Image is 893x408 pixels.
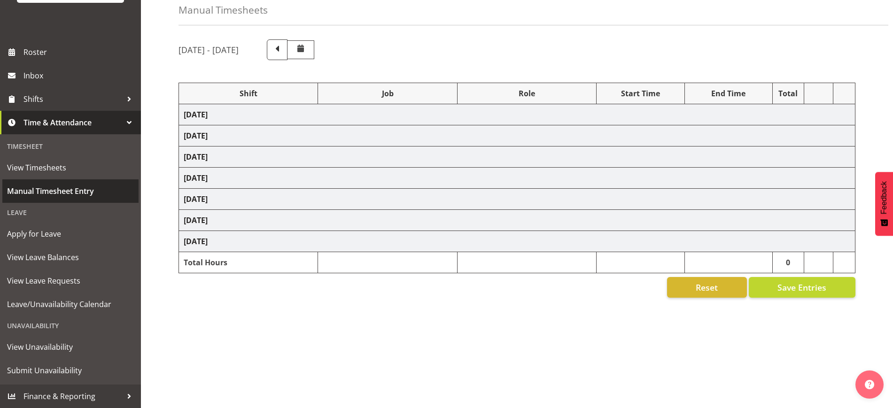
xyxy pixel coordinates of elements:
[865,380,874,389] img: help-xxl-2.png
[7,297,134,311] span: Leave/Unavailability Calendar
[7,274,134,288] span: View Leave Requests
[7,161,134,175] span: View Timesheets
[777,281,826,293] span: Save Entries
[7,363,134,377] span: Submit Unavailability
[2,137,139,156] div: Timesheet
[2,269,139,293] a: View Leave Requests
[2,156,139,179] a: View Timesheets
[875,172,893,236] button: Feedback - Show survey
[772,252,804,273] td: 0
[2,246,139,269] a: View Leave Balances
[2,222,139,246] a: Apply for Leave
[2,316,139,335] div: Unavailability
[184,88,313,99] div: Shift
[23,92,122,106] span: Shifts
[179,45,239,55] h5: [DATE] - [DATE]
[7,250,134,264] span: View Leave Balances
[2,359,139,382] a: Submit Unavailability
[777,88,799,99] div: Total
[23,115,122,130] span: Time & Attendance
[462,88,591,99] div: Role
[690,88,768,99] div: End Time
[7,340,134,354] span: View Unavailability
[179,104,855,125] td: [DATE]
[179,252,318,273] td: Total Hours
[323,88,452,99] div: Job
[23,45,136,59] span: Roster
[2,203,139,222] div: Leave
[179,210,855,231] td: [DATE]
[7,184,134,198] span: Manual Timesheet Entry
[179,231,855,252] td: [DATE]
[749,277,855,298] button: Save Entries
[179,168,855,189] td: [DATE]
[179,5,268,15] h4: Manual Timesheets
[179,146,855,168] td: [DATE]
[880,181,888,214] span: Feedback
[23,389,122,403] span: Finance & Reporting
[179,125,855,146] td: [DATE]
[23,69,136,83] span: Inbox
[7,227,134,241] span: Apply for Leave
[2,179,139,203] a: Manual Timesheet Entry
[2,335,139,359] a: View Unavailability
[179,189,855,210] td: [DATE]
[601,88,679,99] div: Start Time
[2,293,139,316] a: Leave/Unavailability Calendar
[696,281,718,293] span: Reset
[667,277,747,298] button: Reset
